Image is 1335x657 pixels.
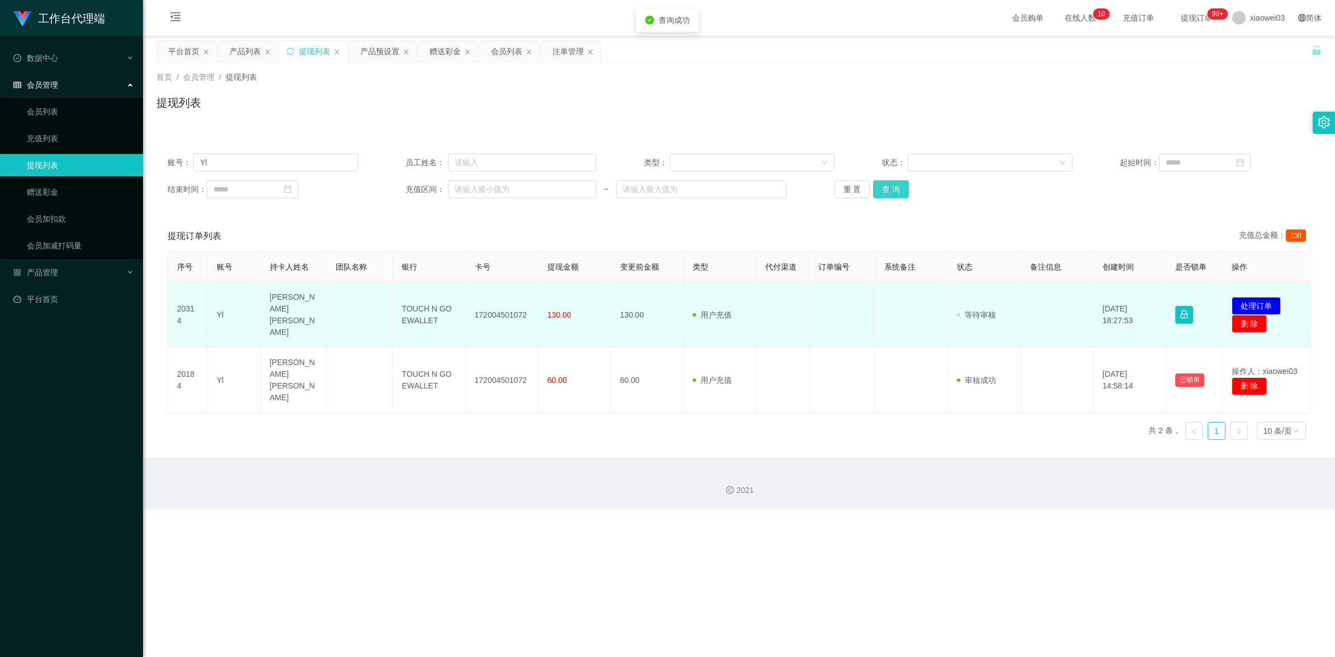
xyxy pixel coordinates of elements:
[1236,159,1244,166] i: 图标: calendar
[645,16,654,25] i: icon: check-circle
[406,184,448,195] span: 充值区间：
[693,262,708,271] span: 类型
[403,49,409,55] i: 图标: close
[1098,8,1102,20] p: 1
[611,282,684,348] td: 130.00
[547,310,571,319] span: 130.00
[193,154,358,171] input: 请输入
[13,11,31,27] img: logo.9652507e.png
[547,262,579,271] span: 提现金额
[284,185,292,193] i: 图标: calendar
[287,47,294,55] i: 图标: sync
[156,73,172,81] span: 首页
[644,157,670,169] span: 类型：
[873,180,909,198] button: 查 询
[1059,14,1102,22] span: 在线人数
[693,310,732,319] span: 用户充值
[168,41,199,62] div: 平台首页
[430,41,461,62] div: 赠送彩金
[168,184,207,195] span: 结束时间：
[13,268,58,277] span: 产品管理
[1094,282,1166,348] td: [DATE] 18:27:53
[1232,315,1267,333] button: 删 除
[13,81,21,89] i: 图标: table
[957,262,972,271] span: 状态
[1175,373,1204,387] button: 已锁单
[1208,422,1226,440] li: 1
[13,288,134,310] a: 图标: dashboard平台首页
[1286,229,1306,242] span: 130
[156,1,194,36] i: 图标: menu-fold
[168,282,208,348] td: 20314
[1232,367,1298,376] span: 操作人：xiaowei03
[957,376,996,385] span: 审核成功
[884,262,916,271] span: 系统备注
[835,180,870,198] button: 重 置
[587,49,594,55] i: 图标: close
[13,13,105,22] a: 工作台代理端
[765,262,797,271] span: 代付渠道
[491,41,522,62] div: 会员列表
[168,348,208,413] td: 20184
[393,348,465,413] td: TOUCH N GO EWALLET
[261,348,327,413] td: [PERSON_NAME] [PERSON_NAME]
[1230,422,1248,440] li: 下一页
[299,41,330,62] div: 提现列表
[1117,14,1160,22] span: 充值订单
[27,100,134,123] a: 会员列表
[13,268,21,276] i: 图标: appstore-o
[475,262,490,271] span: 卡号
[168,229,221,243] span: 提现订单列表
[261,282,327,348] td: [PERSON_NAME] [PERSON_NAME]
[1293,428,1299,435] i: 图标: down
[230,41,261,62] div: 产品列表
[270,262,309,271] span: 持卡人姓名
[448,154,596,171] input: 请输入
[13,54,58,63] span: 数据中心
[1102,8,1105,20] p: 0
[27,154,134,176] a: 提现列表
[13,80,58,89] span: 会员管理
[1264,423,1292,439] div: 10 条/页
[27,127,134,150] a: 充值列表
[38,1,105,36] h1: 工作台代理端
[1148,422,1181,440] li: 共 2 条，
[208,282,261,348] td: Yl
[448,180,596,198] input: 请输入最小值为
[1185,422,1203,440] li: 上一页
[177,262,193,271] span: 序号
[27,234,134,257] a: 会员加减打码量
[1239,229,1310,243] div: 充值总金额：
[203,49,209,55] i: 图标: close
[336,262,367,271] span: 团队名称
[693,376,732,385] span: 用户充值
[611,348,684,413] td: 60.00
[402,262,417,271] span: 银行
[466,348,538,413] td: 172004501072
[1232,262,1247,271] span: 操作
[821,159,828,167] i: 图标: down
[620,262,659,271] span: 变更前金额
[1175,262,1207,271] span: 是否锁单
[818,262,850,271] span: 订单编号
[1191,428,1198,435] i: 图标: left
[27,208,134,230] a: 会员加扣款
[177,73,179,81] span: /
[168,157,193,169] span: 账号：
[1175,14,1218,22] span: 提现订单
[957,310,996,319] span: 等待审核
[156,94,201,111] h1: 提现列表
[333,49,340,55] i: 图标: close
[360,41,399,62] div: 产品预设置
[726,486,734,494] i: 图标: copyright
[152,485,1326,496] div: 2021
[1208,423,1225,439] a: 1
[1175,306,1193,324] button: 图标: lock
[406,157,448,169] span: 员工姓名：
[526,49,532,55] i: 图标: close
[882,157,908,169] span: 状态：
[217,262,232,271] span: 账号
[552,41,584,62] div: 注单管理
[464,49,471,55] i: 图标: close
[1093,8,1109,20] sup: 10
